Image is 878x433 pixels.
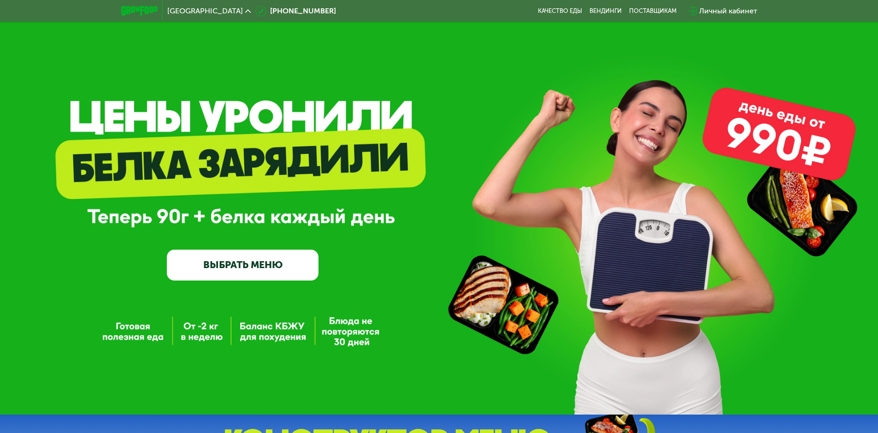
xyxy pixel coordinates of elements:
a: Качество еды [538,7,582,15]
a: ВЫБРАТЬ МЕНЮ [167,250,318,280]
span: [GEOGRAPHIC_DATA] [167,7,243,15]
a: Вендинги [589,7,622,15]
div: Личный кабинет [699,6,757,17]
div: поставщикам [629,7,677,15]
a: [PHONE_NUMBER] [255,6,336,17]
